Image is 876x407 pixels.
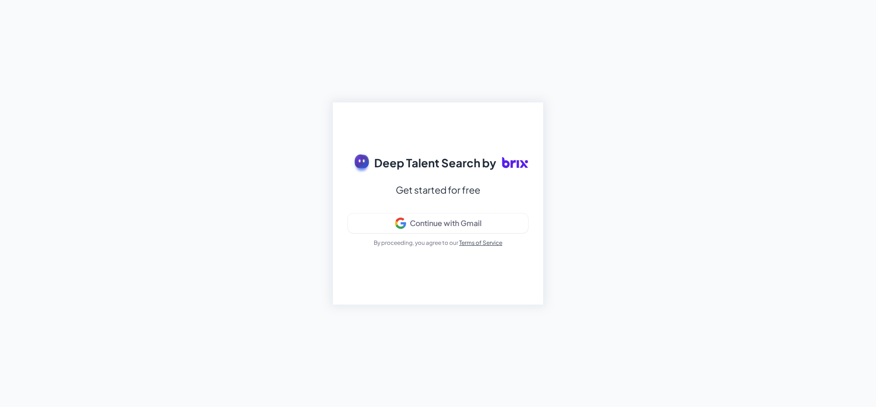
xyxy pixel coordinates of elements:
span: Deep Talent Search by [374,154,496,171]
button: Continue with Gmail [348,213,528,233]
p: By proceeding, you agree to our [374,239,502,247]
div: Get started for free [396,181,480,198]
a: Terms of Service [459,239,502,246]
div: Continue with Gmail [410,219,482,228]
